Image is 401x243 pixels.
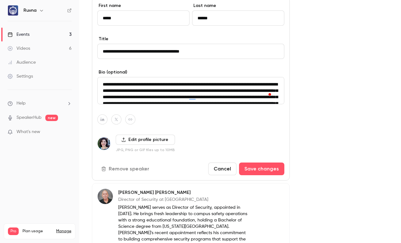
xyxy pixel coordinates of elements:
button: Cancel [208,163,236,175]
h6: Ruvna [23,7,36,14]
div: Events [8,31,29,38]
button: Save changes [239,163,284,175]
label: Title [97,36,284,42]
div: Settings [8,73,33,80]
label: Bio (optional) [97,69,284,75]
button: Remove speaker [97,163,154,175]
label: First name [97,3,190,9]
span: new [45,115,58,121]
img: Gary Griffin [98,189,113,204]
div: Audience [8,59,36,66]
p: Director of Security at [GEOGRAPHIC_DATA] [118,196,249,203]
span: Help [16,100,26,107]
a: Manage [56,229,71,234]
label: Last name [192,3,284,9]
span: Pro [8,227,19,235]
label: Edit profile picture [116,135,175,145]
a: SpeakerHub [16,114,42,121]
div: Videos [8,45,30,52]
img: Molly Rumsey [98,137,110,150]
img: Ruvna [8,5,18,16]
textarea: To enrich screen reader interactions, please activate Accessibility in Grammarly extension settings [97,77,284,104]
span: What's new [16,129,40,135]
li: help-dropdown-opener [8,100,72,107]
p: JPG, PNG or GIF files up to 10MB [116,147,175,152]
p: [PERSON_NAME] [PERSON_NAME] [118,189,249,196]
span: Plan usage [23,229,52,234]
iframe: Noticeable Trigger [64,129,72,135]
